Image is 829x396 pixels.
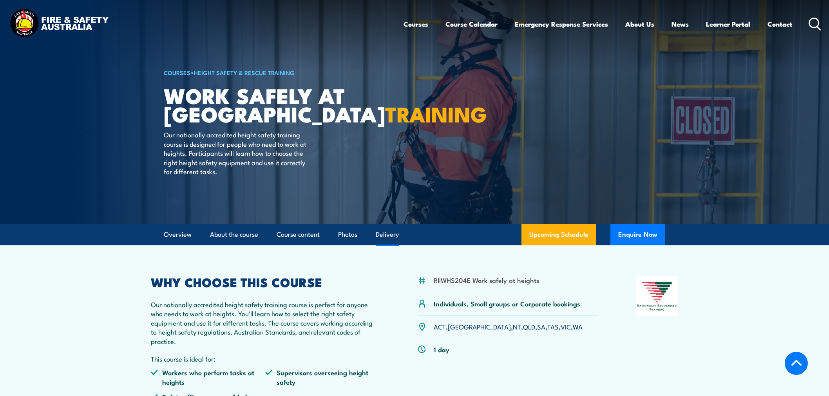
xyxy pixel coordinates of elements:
button: Enquire Now [610,224,665,245]
a: WA [573,322,583,331]
a: VIC [561,322,571,331]
p: This course is ideal for: [151,354,380,363]
h6: > [164,68,357,77]
a: Height Safety & Rescue Training [194,68,295,77]
li: Workers who perform tasks at heights [151,368,265,386]
li: Supervisors overseeing height safety [265,368,380,386]
strong: TRAINING [385,97,487,130]
a: About the course [210,224,258,245]
p: 1 day [434,345,449,354]
a: Delivery [376,224,399,245]
h2: WHY CHOOSE THIS COURSE [151,276,380,287]
a: QLD [523,322,535,331]
a: Course Calendar [445,14,498,34]
a: Photos [338,224,357,245]
a: [GEOGRAPHIC_DATA] [448,322,511,331]
a: Emergency Response Services [515,14,608,34]
a: Upcoming Schedule [521,224,596,245]
img: Nationally Recognised Training logo. [636,276,678,316]
li: RIIWHS204E Work safely at heights [434,275,539,284]
a: ACT [434,322,446,331]
p: Individuals, Small groups or Corporate bookings [434,299,580,308]
p: Our nationally accredited height safety training course is perfect for anyone who needs to work a... [151,300,380,346]
a: News [672,14,689,34]
h1: Work Safely at [GEOGRAPHIC_DATA] [164,86,357,122]
a: NT [513,322,521,331]
p: , , , , , , , [434,322,583,331]
a: About Us [625,14,654,34]
a: Contact [767,14,792,34]
a: Courses [404,14,428,34]
a: Learner Portal [706,14,750,34]
a: Overview [164,224,192,245]
a: SA [537,322,545,331]
p: Our nationally accredited height safety training course is designed for people who need to work a... [164,130,307,176]
a: Course content [277,224,320,245]
a: COURSES [164,68,190,77]
a: TAS [547,322,559,331]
